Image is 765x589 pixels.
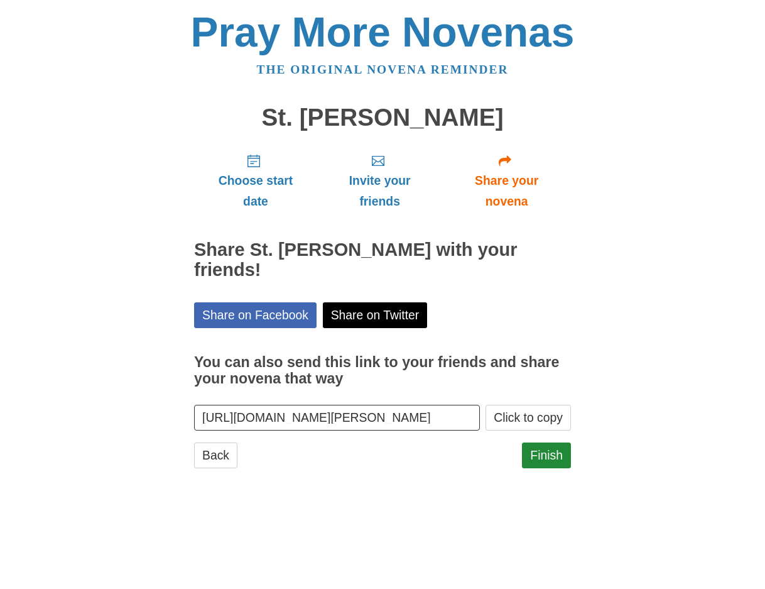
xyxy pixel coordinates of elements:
span: Invite your friends [330,170,430,212]
a: The original novena reminder [257,63,509,76]
button: Click to copy [486,405,571,431]
a: Share your novena [442,143,571,218]
a: Choose start date [194,143,317,218]
a: Finish [522,443,571,468]
a: Share on Facebook [194,302,317,328]
h1: St. [PERSON_NAME] [194,104,571,131]
span: Choose start date [207,170,305,212]
a: Share on Twitter [323,302,428,328]
a: Pray More Novenas [191,9,575,55]
span: Share your novena [455,170,558,212]
h2: Share St. [PERSON_NAME] with your friends! [194,240,571,280]
h3: You can also send this link to your friends and share your novena that way [194,355,571,387]
a: Invite your friends [317,143,442,218]
a: Back [194,443,237,468]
